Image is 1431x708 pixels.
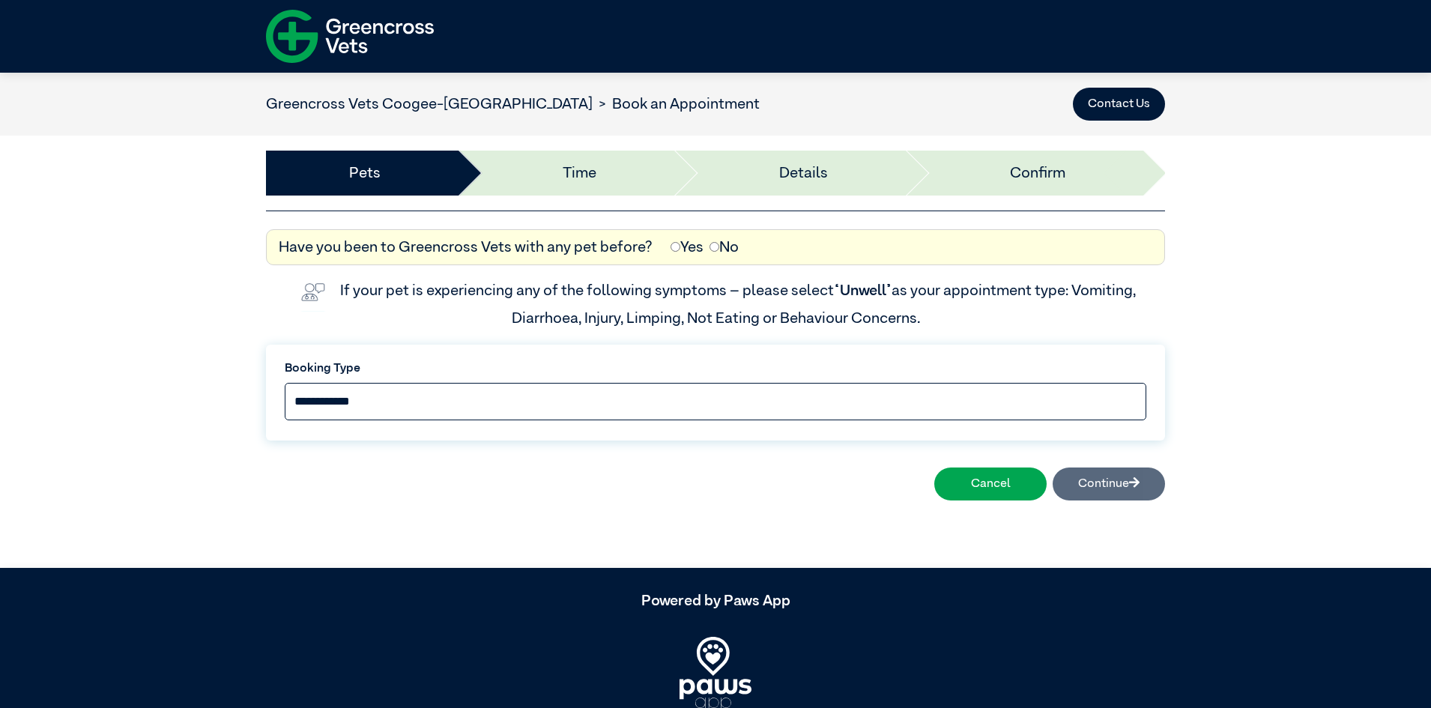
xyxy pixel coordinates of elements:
[671,242,680,252] input: Yes
[671,236,704,258] label: Yes
[295,277,331,307] img: vet
[349,162,381,184] a: Pets
[340,283,1139,325] label: If your pet is experiencing any of the following symptoms – please select as your appointment typ...
[266,592,1165,610] h5: Powered by Paws App
[710,236,739,258] label: No
[266,97,593,112] a: Greencross Vets Coogee-[GEOGRAPHIC_DATA]
[279,236,653,258] label: Have you been to Greencross Vets with any pet before?
[593,93,760,115] li: Book an Appointment
[266,4,434,69] img: f-logo
[710,242,719,252] input: No
[266,93,760,115] nav: breadcrumb
[285,360,1146,378] label: Booking Type
[1073,88,1165,121] button: Contact Us
[934,468,1047,500] button: Cancel
[834,283,892,298] span: “Unwell”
